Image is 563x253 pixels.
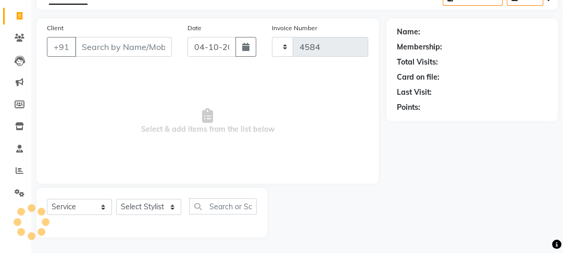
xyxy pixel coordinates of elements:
label: Date [187,23,202,33]
input: Search by Name/Mobile/Email/Code [75,37,172,57]
div: Card on file: [397,72,440,83]
label: Invoice Number [272,23,317,33]
button: +91 [47,37,76,57]
input: Search or Scan [189,198,257,214]
div: Name: [397,27,420,37]
div: Last Visit: [397,87,432,98]
label: Client [47,23,64,33]
div: Membership: [397,42,442,53]
span: Select & add items from the list below [47,69,368,173]
div: Points: [397,102,420,113]
div: Total Visits: [397,57,438,68]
